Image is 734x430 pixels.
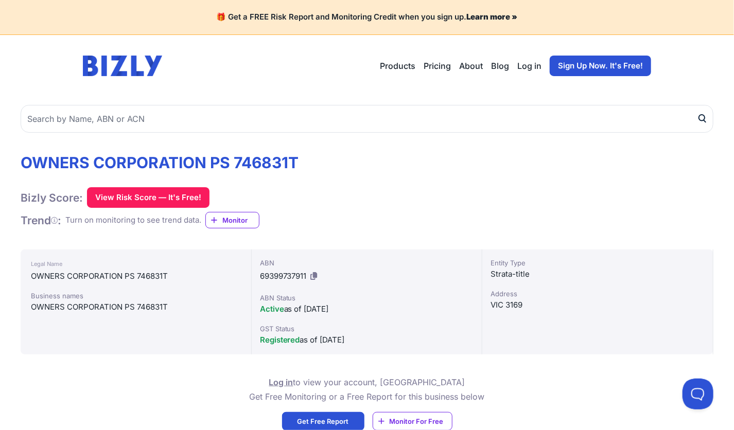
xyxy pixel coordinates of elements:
[260,303,474,315] div: as of [DATE]
[491,268,705,280] div: Strata-title
[491,299,705,311] div: VIC 3169
[260,335,300,345] span: Registered
[12,12,722,22] h4: 🎁 Get a FREE Risk Report and Monitoring Credit when you sign up.
[65,214,201,226] div: Turn on monitoring to see trend data.
[21,153,299,172] h1: OWNERS CORPORATION PS 746831T
[491,258,705,268] div: Entity Type
[21,105,713,133] input: Search by Name, ABN or ACN
[31,258,241,270] div: Legal Name
[31,291,241,301] div: Business names
[222,215,259,225] span: Monitor
[21,191,83,205] h1: Bizly Score:
[683,379,713,409] iframe: Toggle Customer Support
[467,12,518,22] a: Learn more »
[491,289,705,299] div: Address
[21,213,61,227] h1: Trend :
[390,416,444,426] span: Monitor For Free
[31,301,241,313] div: OWNERS CORPORATION PS 746831T
[260,324,474,334] div: GST Status
[260,334,474,346] div: as of [DATE]
[31,270,241,282] div: OWNERS CORPORATION PS 746831T
[424,60,451,72] a: Pricing
[491,60,509,72] a: Blog
[260,271,307,281] span: 69399737911
[260,293,474,303] div: ABN Status
[550,56,651,76] a: Sign Up Now. It's Free!
[517,60,541,72] a: Log in
[260,258,474,268] div: ABN
[260,304,284,314] span: Active
[459,60,483,72] a: About
[250,375,485,404] p: to view your account, [GEOGRAPHIC_DATA] Get Free Monitoring or a Free Report for this business below
[380,60,415,72] button: Products
[298,416,349,426] span: Get Free Report
[205,212,259,228] a: Monitor
[269,377,293,387] a: Log in
[87,187,209,208] button: View Risk Score — It's Free!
